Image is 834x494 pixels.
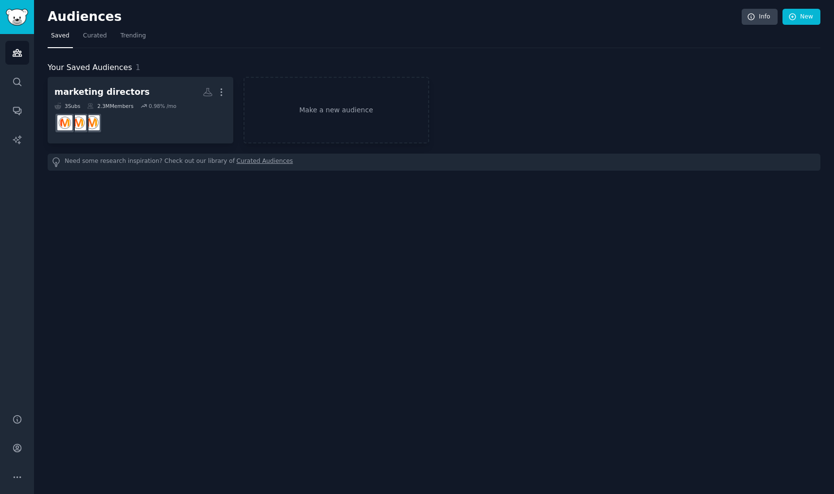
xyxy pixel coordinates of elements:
[71,115,86,130] img: marketing
[51,32,69,40] span: Saved
[83,32,107,40] span: Curated
[742,9,778,25] a: Info
[121,32,146,40] span: Trending
[85,115,100,130] img: DigitalMarketing
[48,77,233,143] a: marketing directors3Subs2.3MMembers0.98% /moDigitalMarketingmarketingAskMarketing
[48,9,742,25] h2: Audiences
[80,28,110,48] a: Curated
[54,86,150,98] div: marketing directors
[6,9,28,26] img: GummySearch logo
[57,115,72,130] img: AskMarketing
[48,62,132,74] span: Your Saved Audiences
[54,103,80,109] div: 3 Sub s
[136,63,140,72] span: 1
[149,103,176,109] div: 0.98 % /mo
[782,9,820,25] a: New
[243,77,429,143] a: Make a new audience
[237,157,293,167] a: Curated Audiences
[117,28,149,48] a: Trending
[48,154,820,171] div: Need some research inspiration? Check out our library of
[87,103,133,109] div: 2.3M Members
[48,28,73,48] a: Saved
